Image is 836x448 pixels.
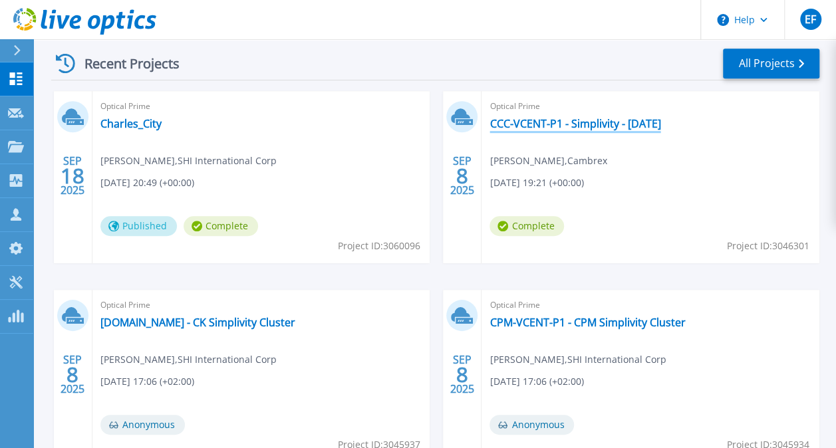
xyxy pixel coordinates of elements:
[100,374,194,389] span: [DATE] 17:06 (+02:00)
[727,239,809,253] span: Project ID: 3046301
[450,350,475,399] div: SEP 2025
[100,316,295,329] a: [DOMAIN_NAME] - CK Simplivity Cluster
[723,49,819,78] a: All Projects
[489,175,583,190] span: [DATE] 19:21 (+00:00)
[60,350,85,399] div: SEP 2025
[456,369,468,380] span: 8
[489,415,574,435] span: Anonymous
[450,152,475,200] div: SEP 2025
[489,99,811,114] span: Optical Prime
[61,170,84,181] span: 18
[489,316,685,329] a: CPM-VCENT-P1 - CPM Simplivity Cluster
[489,374,583,389] span: [DATE] 17:06 (+02:00)
[100,298,422,312] span: Optical Prime
[100,415,185,435] span: Anonymous
[60,152,85,200] div: SEP 2025
[489,216,564,236] span: Complete
[100,352,277,367] span: [PERSON_NAME] , SHI International Corp
[805,14,816,25] span: EF
[100,175,194,190] span: [DATE] 20:49 (+00:00)
[100,216,177,236] span: Published
[337,239,420,253] span: Project ID: 3060096
[456,170,468,181] span: 8
[489,117,660,130] a: CCC-VCENT-P1 - Simplivity - [DATE]
[489,154,607,168] span: [PERSON_NAME] , Cambrex
[489,352,666,367] span: [PERSON_NAME] , SHI International Corp
[184,216,258,236] span: Complete
[100,117,162,130] a: Charles_City
[100,99,422,114] span: Optical Prime
[51,47,198,80] div: Recent Projects
[67,369,78,380] span: 8
[489,298,811,312] span: Optical Prime
[100,154,277,168] span: [PERSON_NAME] , SHI International Corp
